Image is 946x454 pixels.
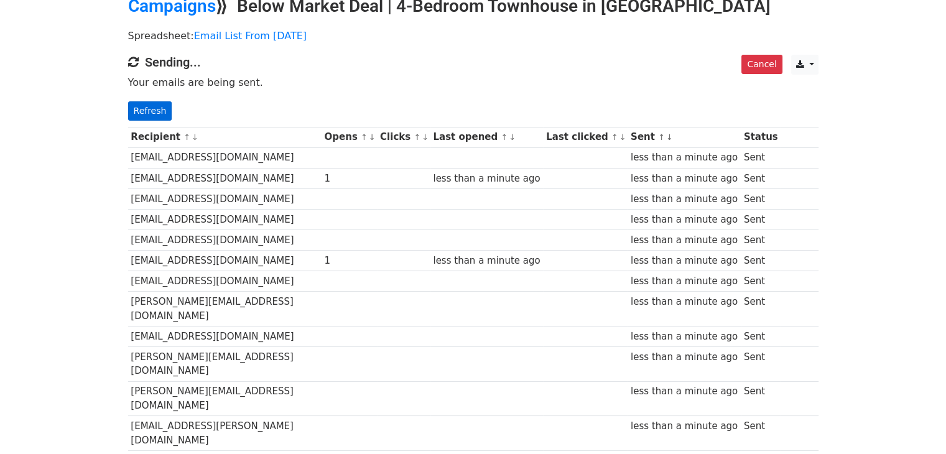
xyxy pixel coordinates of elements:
[631,295,738,309] div: less than a minute ago
[422,132,429,142] a: ↓
[414,132,420,142] a: ↑
[128,271,322,292] td: [EMAIL_ADDRESS][DOMAIN_NAME]
[324,254,374,268] div: 1
[324,172,374,186] div: 1
[433,254,540,268] div: less than a minute ago
[128,230,322,251] td: [EMAIL_ADDRESS][DOMAIN_NAME]
[183,132,190,142] a: ↑
[631,330,738,344] div: less than a minute ago
[501,132,508,142] a: ↑
[543,127,628,147] th: Last clicked
[128,381,322,416] td: [PERSON_NAME][EMAIL_ADDRESS][DOMAIN_NAME]
[741,416,781,451] td: Sent
[128,209,322,229] td: [EMAIL_ADDRESS][DOMAIN_NAME]
[884,394,946,454] iframe: Chat Widget
[128,251,322,271] td: [EMAIL_ADDRESS][DOMAIN_NAME]
[631,350,738,364] div: less than a minute ago
[741,147,781,168] td: Sent
[631,213,738,227] div: less than a minute ago
[128,188,322,209] td: [EMAIL_ADDRESS][DOMAIN_NAME]
[369,132,376,142] a: ↓
[619,132,626,142] a: ↓
[741,347,781,382] td: Sent
[631,384,738,399] div: less than a minute ago
[430,127,544,147] th: Last opened
[631,254,738,268] div: less than a minute ago
[128,292,322,327] td: [PERSON_NAME][EMAIL_ADDRESS][DOMAIN_NAME]
[741,230,781,251] td: Sent
[128,127,322,147] th: Recipient
[631,419,738,433] div: less than a minute ago
[631,274,738,289] div: less than a minute ago
[611,132,618,142] a: ↑
[128,347,322,382] td: [PERSON_NAME][EMAIL_ADDRESS][DOMAIN_NAME]
[741,55,782,74] a: Cancel
[741,168,781,188] td: Sent
[741,326,781,346] td: Sent
[741,381,781,416] td: Sent
[128,29,818,42] p: Spreadsheet:
[741,292,781,327] td: Sent
[741,127,781,147] th: Status
[631,151,738,165] div: less than a minute ago
[631,233,738,248] div: less than a minute ago
[509,132,516,142] a: ↓
[128,147,322,168] td: [EMAIL_ADDRESS][DOMAIN_NAME]
[658,132,665,142] a: ↑
[128,168,322,188] td: [EMAIL_ADDRESS][DOMAIN_NAME]
[631,172,738,186] div: less than a minute ago
[361,132,368,142] a: ↑
[128,326,322,346] td: [EMAIL_ADDRESS][DOMAIN_NAME]
[128,55,818,70] h4: Sending...
[128,76,818,89] p: Your emails are being sent.
[741,209,781,229] td: Sent
[128,101,172,121] a: Refresh
[194,30,307,42] a: Email List From [DATE]
[741,251,781,271] td: Sent
[433,172,540,186] div: less than a minute ago
[631,192,738,206] div: less than a minute ago
[628,127,741,147] th: Sent
[322,127,378,147] th: Opens
[666,132,673,142] a: ↓
[192,132,198,142] a: ↓
[741,271,781,292] td: Sent
[377,127,430,147] th: Clicks
[741,188,781,209] td: Sent
[128,416,322,451] td: [EMAIL_ADDRESS][PERSON_NAME][DOMAIN_NAME]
